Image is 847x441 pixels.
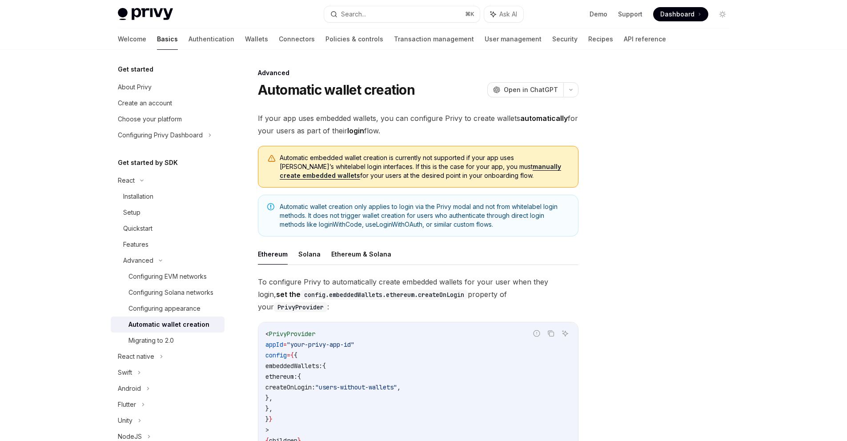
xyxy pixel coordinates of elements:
span: To configure Privy to automatically create embedded wallets for your user when they login, proper... [258,276,578,313]
div: Choose your platform [118,114,182,124]
a: Transaction management [394,28,474,50]
div: Swift [118,367,132,378]
a: User management [485,28,542,50]
span: Automatic wallet creation only applies to login via the Privy modal and not from whitelabel login... [280,202,569,229]
div: Android [118,383,141,394]
a: Security [552,28,578,50]
span: Ask AI [499,10,517,19]
a: Welcome [118,28,146,50]
svg: Warning [267,154,276,163]
svg: Note [267,203,274,210]
button: Ethereum [258,244,288,265]
div: Configuring Solana networks [128,287,213,298]
span: = [283,341,287,349]
a: Policies & controls [325,28,383,50]
div: Configuring Privy Dashboard [118,130,203,140]
span: If your app uses embedded wallets, you can configure Privy to create wallets for your users as pa... [258,112,578,137]
a: Authentication [189,28,234,50]
span: ⌘ K [465,11,474,18]
span: "users-without-wallets" [315,383,397,391]
span: { [297,373,301,381]
span: } [269,415,273,423]
span: embeddedWallets: [265,362,322,370]
h1: Automatic wallet creation [258,82,415,98]
div: Advanced [258,68,578,77]
button: Copy the contents from the code block [545,328,557,339]
span: PrivyProvider [269,330,315,338]
a: Configuring Solana networks [111,285,225,301]
span: > [265,426,269,434]
div: Installation [123,191,153,202]
button: Ask AI [484,6,523,22]
span: config [265,351,287,359]
a: Demo [590,10,607,19]
button: Open in ChatGPT [487,82,563,97]
strong: set the [276,290,468,299]
button: Report incorrect code [531,328,542,339]
a: Configuring EVM networks [111,269,225,285]
a: Connectors [279,28,315,50]
a: Create an account [111,95,225,111]
button: Search...⌘K [324,6,480,22]
a: Support [618,10,642,19]
span: Dashboard [660,10,694,19]
a: Migrating to 2.0 [111,333,225,349]
span: < [265,330,269,338]
span: , [397,383,401,391]
a: Dashboard [653,7,708,21]
a: Setup [111,204,225,220]
a: Features [111,237,225,253]
span: }, [265,405,273,413]
div: Quickstart [123,223,153,234]
div: Flutter [118,399,136,410]
span: appId [265,341,283,349]
span: { [290,351,294,359]
div: Setup [123,207,140,218]
a: Basics [157,28,178,50]
div: Features [123,239,149,250]
span: "your-privy-app-id" [287,341,354,349]
strong: login [347,126,364,135]
a: About Privy [111,79,225,95]
div: Configuring EVM networks [128,271,207,282]
a: Installation [111,188,225,204]
button: Ask AI [559,328,571,339]
a: Automatic wallet creation [111,317,225,333]
span: ethereum: [265,373,297,381]
div: About Privy [118,82,152,92]
div: React [118,175,135,186]
button: Toggle dark mode [715,7,730,21]
a: Wallets [245,28,268,50]
div: Automatic wallet creation [128,319,209,330]
span: Automatic embedded wallet creation is currently not supported if your app uses [PERSON_NAME]’s wh... [280,153,569,180]
a: Quickstart [111,220,225,237]
code: PrivyProvider [274,302,327,312]
div: Advanced [123,255,153,266]
div: Create an account [118,98,172,108]
img: light logo [118,8,173,20]
span: { [294,351,297,359]
a: Configuring appearance [111,301,225,317]
a: Recipes [588,28,613,50]
strong: automatically [520,114,568,123]
a: Choose your platform [111,111,225,127]
span: = [287,351,290,359]
button: Solana [298,244,321,265]
div: Search... [341,9,366,20]
span: Open in ChatGPT [504,85,558,94]
button: Ethereum & Solana [331,244,391,265]
a: API reference [624,28,666,50]
h5: Get started by SDK [118,157,178,168]
div: Configuring appearance [128,303,201,314]
div: Migrating to 2.0 [128,335,174,346]
span: } [265,415,269,423]
div: Unity [118,415,132,426]
span: }, [265,394,273,402]
span: { [322,362,326,370]
span: createOnLogin: [265,383,315,391]
div: React native [118,351,154,362]
h5: Get started [118,64,153,75]
code: config.embeddedWallets.ethereum.createOnLogin [301,290,468,300]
